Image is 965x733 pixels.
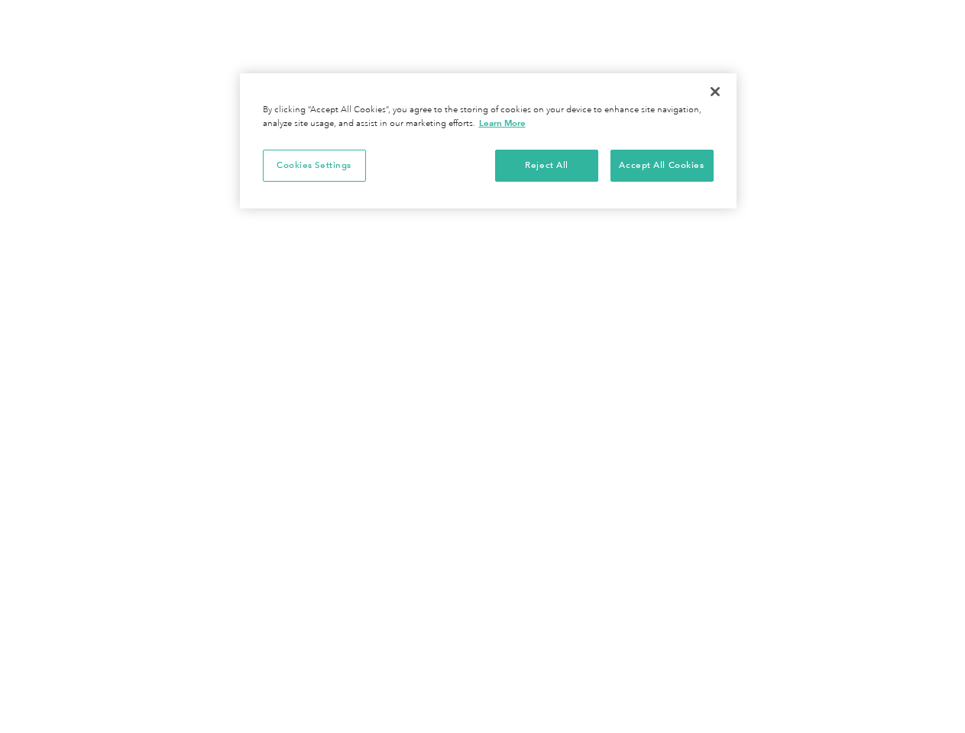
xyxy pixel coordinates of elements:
button: Reject All [495,150,598,182]
button: Cookies Settings [263,150,366,182]
button: Close [698,75,732,108]
div: By clicking “Accept All Cookies”, you agree to the storing of cookies on your device to enhance s... [263,104,714,131]
button: Accept All Cookies [610,150,714,182]
div: Privacy [240,73,737,208]
div: Cookie banner [240,73,737,208]
a: More information about your privacy, opens in a new tab [479,118,526,128]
